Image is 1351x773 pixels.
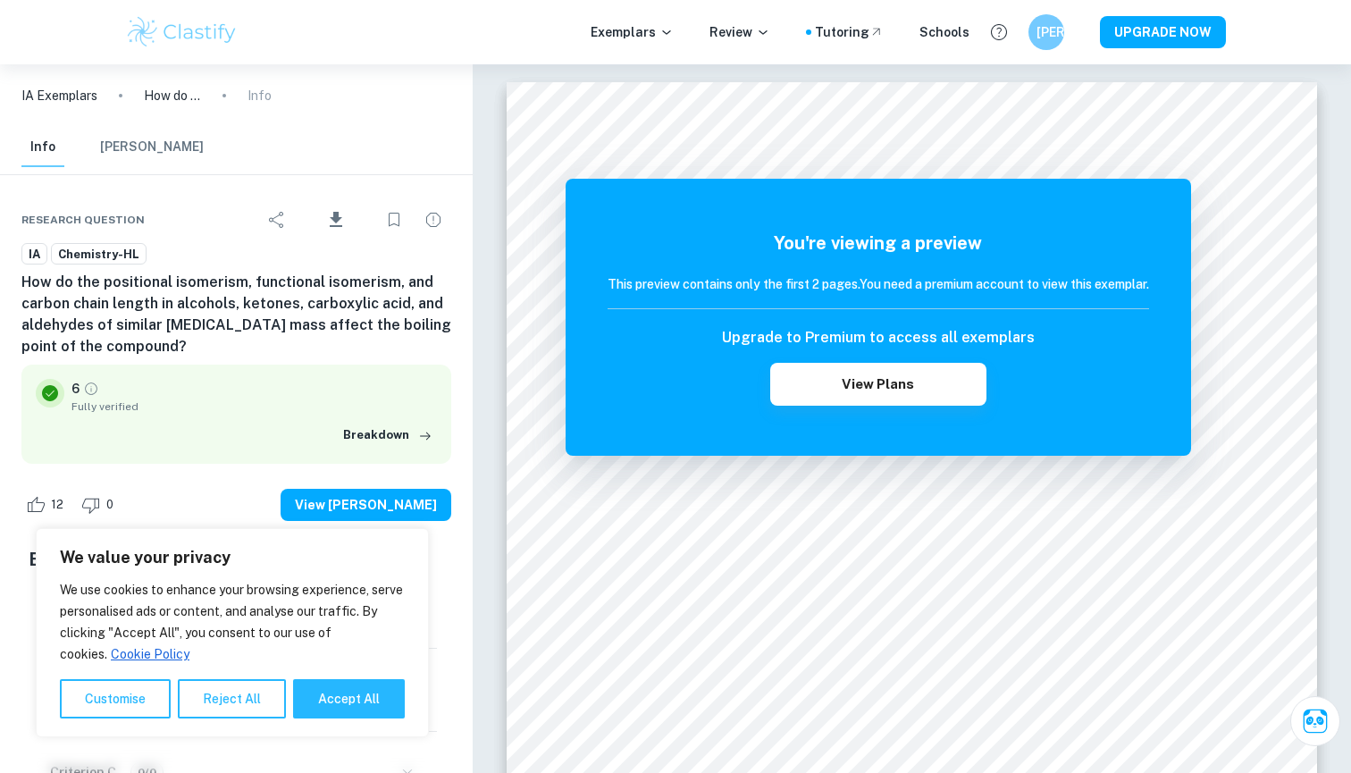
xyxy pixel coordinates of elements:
[41,496,73,514] span: 12
[83,381,99,397] a: Grade fully verified
[1028,14,1064,50] button: [PERSON_NAME]
[22,246,46,264] span: IA
[248,86,272,105] p: Info
[376,202,412,238] div: Bookmark
[125,14,239,50] img: Clastify logo
[984,17,1014,47] button: Help and Feedback
[339,422,437,449] button: Breakdown
[178,679,286,718] button: Reject All
[591,22,674,42] p: Exemplars
[415,202,451,238] div: Report issue
[71,399,437,415] span: Fully verified
[770,363,986,406] button: View Plans
[60,547,405,568] p: We value your privacy
[51,243,147,265] a: Chemistry-HL
[52,246,146,264] span: Chemistry-HL
[60,579,405,665] p: We use cookies to enhance your browsing experience, serve personalised ads or content, and analys...
[21,128,64,167] button: Info
[71,379,80,399] p: 6
[1036,22,1057,42] h6: [PERSON_NAME]
[815,22,884,42] a: Tutoring
[29,546,444,573] h5: Examiner's summary
[21,491,73,519] div: Like
[608,230,1149,256] h5: You're viewing a preview
[709,22,770,42] p: Review
[21,86,97,105] a: IA Exemplars
[259,202,295,238] div: Share
[60,679,171,718] button: Customise
[293,679,405,718] button: Accept All
[1100,16,1226,48] button: UPGRADE NOW
[919,22,969,42] a: Schools
[21,212,145,228] span: Research question
[144,86,201,105] p: How do the positional isomerism, functional isomerism, and carbon chain length in alcohols, keton...
[21,243,47,265] a: IA
[77,491,123,519] div: Dislike
[110,646,190,662] a: Cookie Policy
[608,274,1149,294] h6: This preview contains only the first 2 pages. You need a premium account to view this exemplar.
[298,197,373,243] div: Download
[36,528,429,737] div: We value your privacy
[96,496,123,514] span: 0
[722,327,1035,349] h6: Upgrade to Premium to access all exemplars
[1290,696,1340,746] button: Ask Clai
[281,489,451,521] button: View [PERSON_NAME]
[100,128,204,167] button: [PERSON_NAME]
[21,272,451,357] h6: How do the positional isomerism, functional isomerism, and carbon chain length in alcohols, keton...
